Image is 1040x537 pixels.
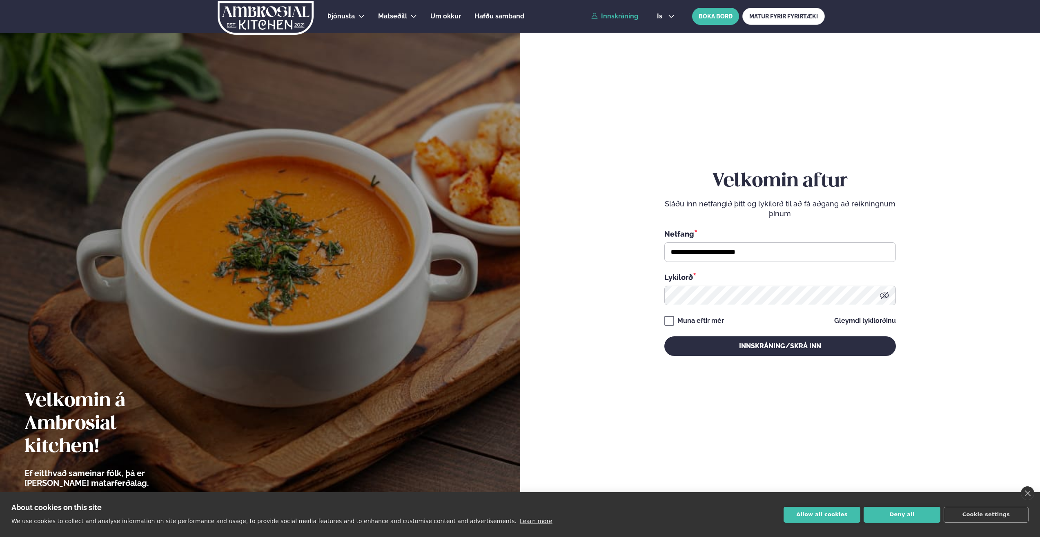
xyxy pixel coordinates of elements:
[944,507,1029,523] button: Cookie settings
[520,518,552,524] a: Learn more
[327,11,355,21] a: Þjónusta
[474,12,524,20] span: Hafðu samband
[742,8,825,25] a: MATUR FYRIR FYRIRTÆKI
[378,11,407,21] a: Matseðill
[24,468,194,488] p: Ef eitthvað sameinar fólk, þá er [PERSON_NAME] matarferðalag.
[378,12,407,20] span: Matseðill
[834,318,896,324] a: Gleymdi lykilorðinu
[11,503,102,512] strong: About cookies on this site
[650,13,681,20] button: is
[217,1,314,35] img: logo
[327,12,355,20] span: Þjónusta
[11,518,517,524] p: We use cookies to collect and analyse information on site performance and usage, to provide socia...
[664,228,896,239] div: Netfang
[430,11,461,21] a: Um okkur
[430,12,461,20] span: Um okkur
[864,507,940,523] button: Deny all
[474,11,524,21] a: Hafðu samband
[657,13,665,20] span: is
[784,507,860,523] button: Allow all cookies
[664,199,896,219] p: Sláðu inn netfangið þitt og lykilorð til að fá aðgang að reikningnum þínum
[24,390,194,459] h2: Velkomin á Ambrosial kitchen!
[664,272,896,282] div: Lykilorð
[591,13,638,20] a: Innskráning
[1021,486,1034,500] a: close
[692,8,739,25] button: BÓKA BORÐ
[664,170,896,193] h2: Velkomin aftur
[664,336,896,356] button: Innskráning/Skrá inn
